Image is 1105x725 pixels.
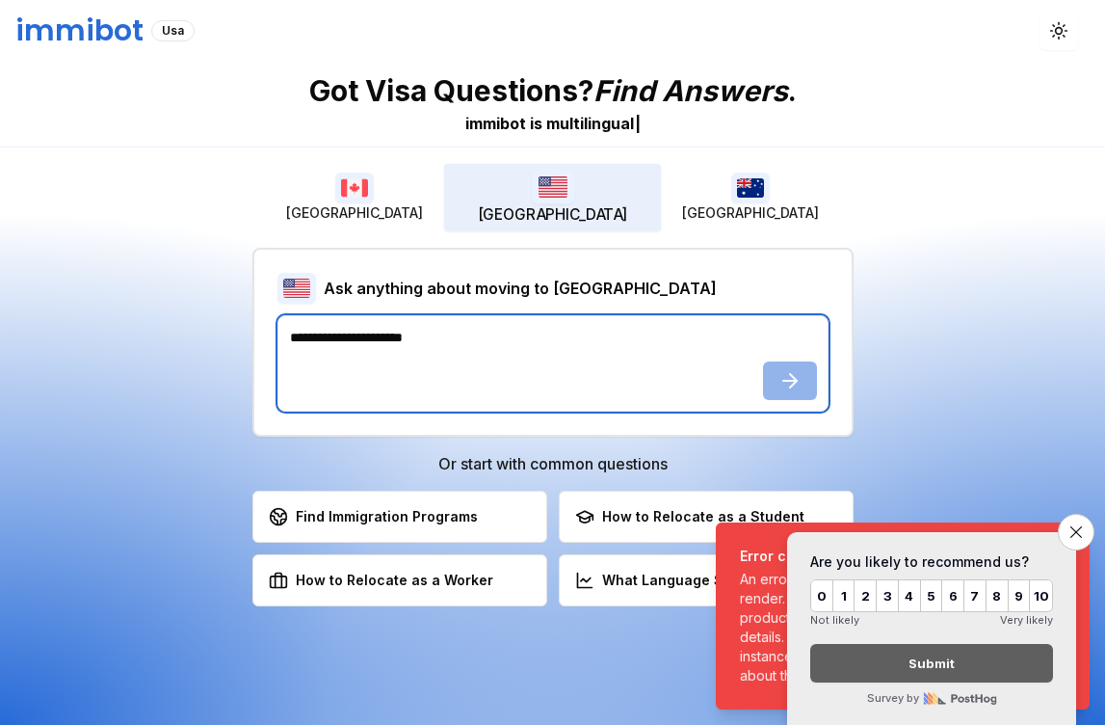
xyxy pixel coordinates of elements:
img: Australia flag [731,173,770,203]
span: [GEOGRAPHIC_DATA] [477,204,627,226]
div: How to Relocate as a Student [575,507,804,526]
p: Got Visa Questions? . [309,73,797,108]
button: How to Relocate as a Student [559,491,854,543]
h2: Ask anything about moving to [GEOGRAPHIC_DATA] [324,277,717,300]
button: What Language Skills do I need [559,554,854,606]
span: [GEOGRAPHIC_DATA] [286,203,423,223]
span: m u l t i l i n g u a l [546,114,634,133]
span: [GEOGRAPHIC_DATA] [682,203,819,223]
div: What Language Skills do I need [575,571,818,590]
img: USA flag [277,273,316,304]
div: Error creating guest session [740,547,1058,566]
div: Usa [151,20,195,41]
h1: immibot [15,13,144,48]
div: Find Immigration Programs [269,507,478,526]
button: Find Immigration Programs [252,491,547,543]
span: Find Answers [593,73,788,108]
h3: Or start with common questions [252,452,854,475]
img: Canada flag [335,173,374,203]
div: immibot is [465,112,542,135]
div: How to Relocate as a Worker [269,571,493,590]
div: An error occurred in the Server Components render. The specific message is omitted in production ... [740,570,1058,685]
button: How to Relocate as a Worker [252,554,547,606]
img: USA flag [531,170,573,203]
span: | [635,114,641,133]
